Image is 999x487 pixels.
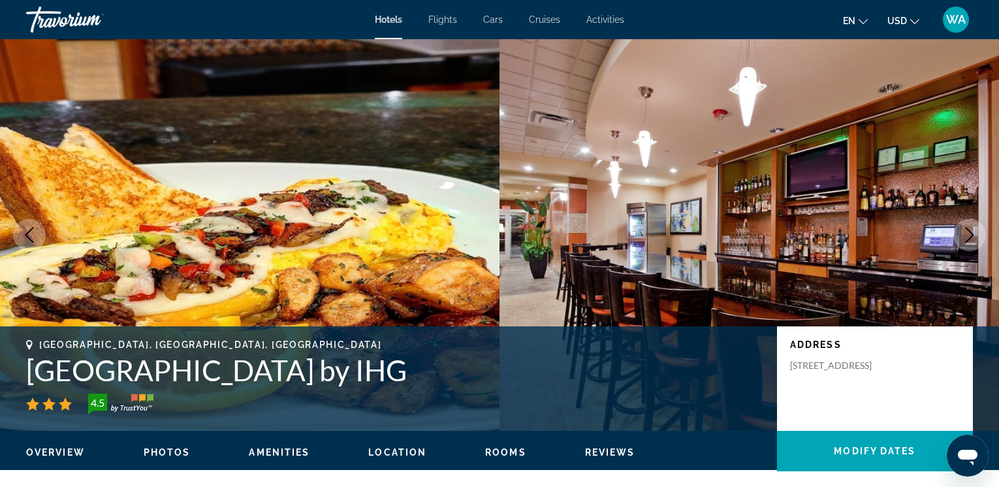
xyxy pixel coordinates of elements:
[843,16,855,26] span: en
[946,13,966,26] span: WA
[368,447,426,458] span: Location
[26,447,85,458] span: Overview
[947,435,989,477] iframe: Button to launch messaging window
[834,446,915,456] span: Modify Dates
[39,339,381,350] span: [GEOGRAPHIC_DATA], [GEOGRAPHIC_DATA], [GEOGRAPHIC_DATA]
[887,11,919,30] button: Change currency
[790,360,895,371] p: [STREET_ADDRESS]
[84,395,110,411] div: 4.5
[249,447,309,458] button: Amenities
[26,353,764,387] h1: [GEOGRAPHIC_DATA] by IHG
[529,14,560,25] a: Cruises
[26,447,85,458] button: Overview
[485,447,526,458] button: Rooms
[843,11,868,30] button: Change language
[375,14,402,25] a: Hotels
[939,6,973,33] button: User Menu
[586,14,624,25] a: Activities
[26,3,157,37] a: Travorium
[887,16,907,26] span: USD
[790,339,960,350] p: Address
[144,447,191,458] button: Photos
[953,219,986,251] button: Next image
[585,447,635,458] button: Reviews
[585,447,635,458] span: Reviews
[777,431,973,471] button: Modify Dates
[428,14,457,25] a: Flights
[485,447,526,458] span: Rooms
[368,447,426,458] button: Location
[249,447,309,458] span: Amenities
[13,219,46,251] button: Previous image
[88,394,153,415] img: TrustYou guest rating badge
[483,14,503,25] a: Cars
[144,447,191,458] span: Photos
